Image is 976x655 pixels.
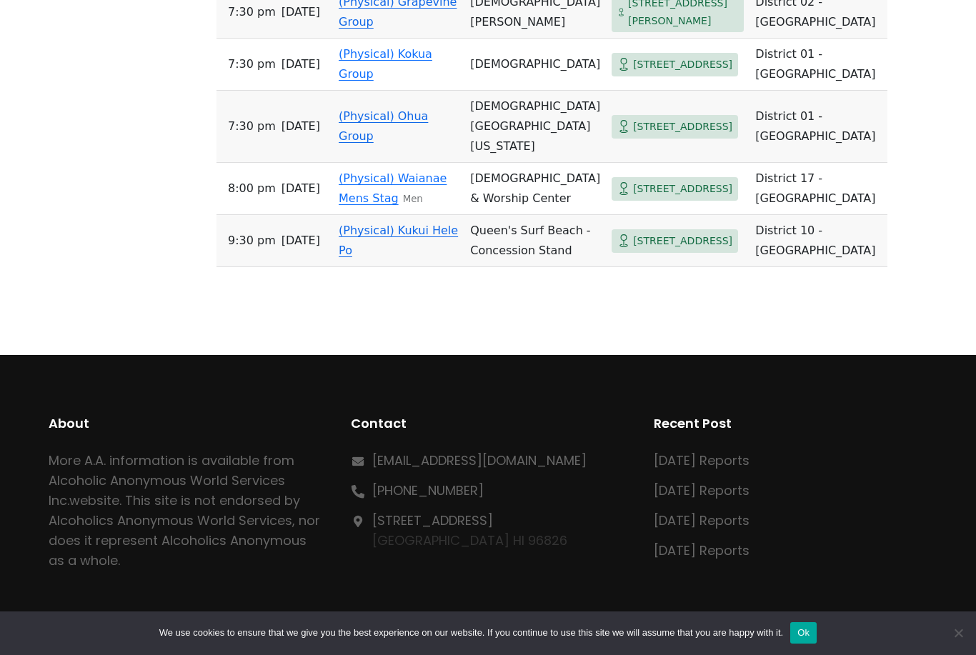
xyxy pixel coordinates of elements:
a: (Physical) Kukui Hele Po [339,224,458,257]
a: [STREET_ADDRESS] [372,511,493,529]
p: [GEOGRAPHIC_DATA] HI 96826 [372,511,567,551]
span: 7:30 PM [228,54,276,74]
small: Men [403,194,423,204]
a: (Physical) Ohua Group [339,109,428,143]
td: [DEMOGRAPHIC_DATA][GEOGRAPHIC_DATA][US_STATE] [464,91,606,163]
span: [DATE] [282,54,320,74]
span: [DATE] [282,116,320,136]
span: [DATE] [282,231,320,251]
span: 9:30 PM [228,231,276,251]
span: [DATE] [282,179,320,199]
td: District 01 - [GEOGRAPHIC_DATA] [750,39,887,91]
span: 7:30 PM [228,2,276,22]
span: [DATE] [282,2,320,22]
a: website [69,491,119,509]
h2: Contact [351,414,624,434]
a: [DATE] Reports [654,451,750,469]
h2: Recent Post [654,414,927,434]
span: No [951,626,965,640]
span: [STREET_ADDRESS] [633,56,732,74]
a: [DATE] Reports [654,511,750,529]
span: [STREET_ADDRESS] [633,118,732,136]
td: District 01 - [GEOGRAPHIC_DATA] [750,91,887,163]
span: 8:00 PM [228,179,276,199]
a: (Physical) Kokua Group [339,47,432,81]
td: District 10 - [GEOGRAPHIC_DATA] [750,215,887,267]
td: District 17 - [GEOGRAPHIC_DATA] [750,163,887,215]
td: Queen's Surf Beach - Concession Stand [464,215,606,267]
span: 7:30 PM [228,116,276,136]
p: More A.A. information is available from Alcoholic Anonymous World Services Inc. . This site is no... [49,451,322,571]
td: [DEMOGRAPHIC_DATA] [464,39,606,91]
span: [STREET_ADDRESS] [633,232,732,250]
button: Ok [790,622,817,644]
a: (Physical) Waianae Mens Stag [339,171,447,205]
a: [DATE] Reports [654,541,750,559]
a: [PHONE_NUMBER] [372,481,484,499]
span: We use cookies to ensure that we give you the best experience on our website. If you continue to ... [159,626,783,640]
a: [DATE] Reports [654,481,750,499]
span: [STREET_ADDRESS] [633,180,732,198]
td: [DEMOGRAPHIC_DATA] & Worship Center [464,163,606,215]
a: [EMAIL_ADDRESS][DOMAIN_NAME] [372,451,587,469]
h2: About [49,414,322,434]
